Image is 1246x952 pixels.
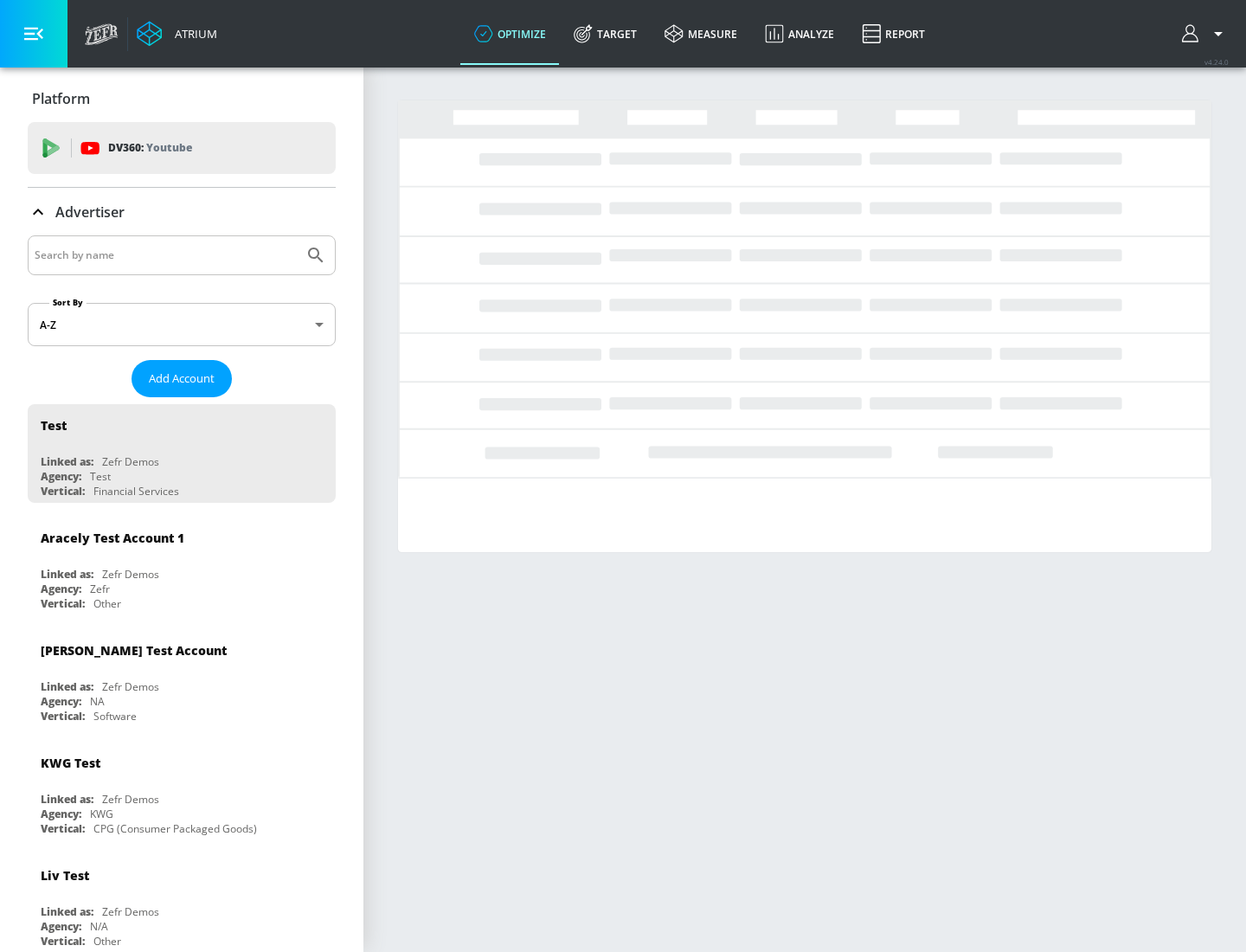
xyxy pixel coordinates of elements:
[41,679,93,694] div: Linked as:
[41,417,67,434] div: Test
[28,404,336,503] div: TestLinked as:Zefr DemosAgency:TestVertical:Financial Services
[93,709,137,724] div: Software
[41,694,81,709] div: Agency:
[41,484,85,499] div: Vertical:
[460,3,560,65] a: optimize
[35,244,297,267] input: Search by name
[41,454,93,469] div: Linked as:
[108,138,192,158] p: DV360:
[41,792,93,807] div: Linked as:
[28,742,336,840] div: KWG TestLinked as:Zefr DemosAgency:KWGVertical:CPG (Consumer Packaged Goods)
[146,138,192,157] p: Youtube
[41,530,184,546] div: Aracely Test Account 1
[41,709,85,724] div: Vertical:
[90,807,113,821] div: KWG
[651,3,751,65] a: measure
[41,867,89,884] div: Liv Test
[28,74,336,123] div: Platform
[28,629,336,728] div: [PERSON_NAME] Test AccountLinked as:Zefr DemosAgency:NAVertical:Software
[751,3,848,65] a: Analyze
[41,919,81,934] div: Agency:
[93,596,121,611] div: Other
[28,303,336,346] div: A-Z
[93,934,121,949] div: Other
[41,567,93,582] div: Linked as:
[28,188,336,236] div: Advertiser
[560,3,651,65] a: Target
[1204,57,1229,67] span: v 4.24.0
[41,642,227,659] div: [PERSON_NAME] Test Account
[848,3,939,65] a: Report
[32,89,90,108] p: Platform
[93,821,257,836] div: CPG (Consumer Packaged Goods)
[28,122,336,174] div: DV360: Youtube
[137,21,217,47] a: Atrium
[90,469,111,484] div: Test
[102,567,159,582] div: Zefr Demos
[168,26,217,42] div: Atrium
[28,517,336,615] div: Aracely Test Account 1Linked as:Zefr DemosAgency:ZefrVertical:Other
[102,904,159,919] div: Zefr Demos
[41,755,100,771] div: KWG Test
[55,203,125,222] p: Advertiser
[41,934,85,949] div: Vertical:
[149,369,215,389] span: Add Account
[93,484,179,499] div: Financial Services
[90,694,105,709] div: NA
[41,904,93,919] div: Linked as:
[41,469,81,484] div: Agency:
[49,297,87,308] label: Sort By
[90,919,108,934] div: N/A
[102,792,159,807] div: Zefr Demos
[132,360,232,397] button: Add Account
[41,582,81,596] div: Agency:
[41,821,85,836] div: Vertical:
[41,596,85,611] div: Vertical:
[102,454,159,469] div: Zefr Demos
[102,679,159,694] div: Zefr Demos
[90,582,110,596] div: Zefr
[41,807,81,821] div: Agency:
